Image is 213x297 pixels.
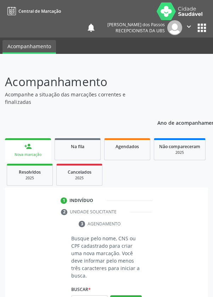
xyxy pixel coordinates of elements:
p: Acompanhe a situação das marcações correntes e finalizadas [5,91,147,106]
a: Central de Marcação [5,5,61,17]
span: Agendados [116,144,139,150]
div: Indivíduo [69,197,93,204]
button:  [182,20,196,35]
div: 2025 [12,175,47,181]
div: [PERSON_NAME] dos Passos [107,22,165,28]
i:  [185,23,193,30]
span: Central de Marcação [18,8,61,14]
span: Cancelados [68,169,91,175]
div: 2025 [159,150,200,155]
button: apps [196,22,208,34]
span: Não compareceram [159,144,200,150]
a: Acompanhamento [2,40,56,54]
div: 2025 [62,175,97,181]
p: Acompanhamento [5,73,147,91]
span: Recepcionista da UBS [116,28,165,34]
label: Buscar [71,284,91,295]
p: Busque pelo nome, CNS ou CPF cadastrado para criar uma nova marcação. Você deve informar pelo men... [71,235,142,279]
div: Nova marcação [10,152,46,157]
span: Resolvidos [19,169,41,175]
button: notifications [86,23,96,33]
div: person_add [24,142,32,150]
span: Na fila [71,144,84,150]
div: 1 [61,197,67,204]
img: img [167,20,182,35]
